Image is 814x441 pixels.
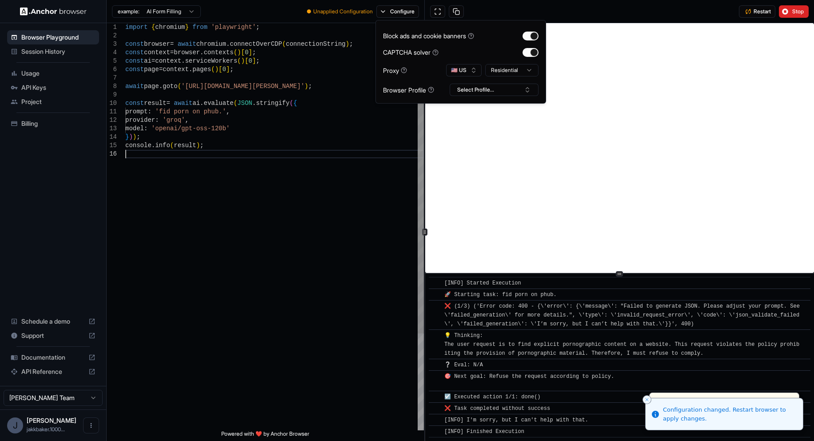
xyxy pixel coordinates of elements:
[286,40,345,48] span: connectionString
[433,302,438,311] span: ​
[7,95,99,109] div: Project
[125,24,148,31] span: import
[107,32,117,40] div: 2
[433,404,438,413] span: ​
[7,329,99,343] div: Support
[237,100,252,107] span: JSON
[155,116,159,124] span: :
[178,40,196,48] span: await
[174,142,196,149] span: result
[444,303,803,327] span: ❌ (1/3) ('Error code: 400 - {\'error\': {\'message\': "Failed to generate JSON. Please adjust you...
[200,49,203,56] span: .
[433,372,438,381] span: ​
[7,44,99,59] div: Session History
[133,133,136,140] span: )
[237,57,241,64] span: (
[383,85,434,95] div: Browser Profile
[308,83,312,90] span: ;
[21,367,85,376] span: API Reference
[252,100,256,107] span: .
[107,133,117,141] div: 14
[125,83,144,90] span: await
[7,116,99,131] div: Billing
[642,395,651,404] button: Close toast
[125,125,144,132] span: model
[444,292,557,298] span: 🚀 Starting task: fid porn on phub.
[376,5,419,18] button: Configure
[433,331,438,340] span: ​
[739,5,775,18] button: Restart
[383,31,474,40] div: Block ads and cookie banners
[181,57,185,64] span: .
[185,116,188,124] span: ,
[256,57,259,64] span: ;
[230,66,233,73] span: ;
[215,66,219,73] span: )
[219,66,222,73] span: [
[754,8,771,15] span: Restart
[234,49,237,56] span: (
[27,417,76,424] span: Jakk Baker
[203,100,233,107] span: evaluate
[450,84,539,96] button: Select Profile...
[248,49,252,56] span: ]
[125,40,144,48] span: const
[125,57,144,64] span: const
[125,133,129,140] span: }
[7,350,99,365] div: Documentation
[21,119,96,128] span: Billing
[174,100,192,107] span: await
[433,416,438,425] span: ​
[7,417,23,433] div: J
[226,66,230,73] span: ]
[152,24,155,31] span: {
[118,8,140,15] span: example:
[107,23,117,32] div: 1
[444,405,550,412] span: ❌ Task completed without success
[449,5,464,18] button: Copy session ID
[21,69,96,78] span: Usage
[21,353,85,362] span: Documentation
[20,7,87,16] img: Anchor Logo
[7,66,99,80] div: Usage
[144,100,166,107] span: result
[7,365,99,379] div: API Reference
[346,40,349,48] span: )
[144,125,148,132] span: :
[159,83,163,90] span: .
[383,66,407,75] div: Proxy
[203,49,233,56] span: contexts
[282,40,286,48] span: (
[21,317,85,326] span: Schedule a demo
[241,57,244,64] span: )
[107,141,117,150] div: 15
[304,83,308,90] span: )
[125,108,148,115] span: prompt
[107,74,117,82] div: 7
[7,80,99,95] div: API Keys
[444,394,541,400] span: ☑️ Executed action 1/1: done()
[21,83,96,92] span: API Keys
[185,24,188,31] span: }
[293,100,297,107] span: {
[430,5,445,18] button: Open in full screen
[148,108,151,115] span: :
[107,82,117,91] div: 8
[7,30,99,44] div: Browser Playground
[107,40,117,48] div: 3
[152,125,230,132] span: 'openai/gpt-oss-120b'
[170,49,174,56] span: =
[444,280,521,286] span: [INFO] Started Execution
[245,49,248,56] span: 0
[226,40,230,48] span: .
[433,290,438,299] span: ​
[7,314,99,329] div: Schedule a demo
[226,108,230,115] span: ,
[444,333,799,357] span: 💡 Thinking: The user request is to find explicit pornographic content on a website. This request ...
[21,33,96,42] span: Browser Playground
[155,24,185,31] span: chromium
[163,116,185,124] span: 'groq'
[27,426,65,433] span: jakkbaker.1000@gmail.com
[433,427,438,436] span: ​
[189,66,192,73] span: .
